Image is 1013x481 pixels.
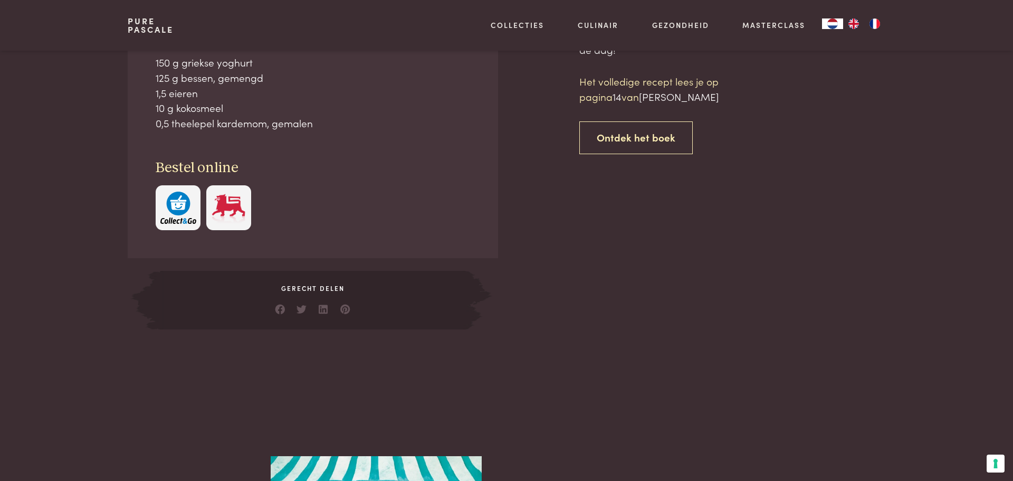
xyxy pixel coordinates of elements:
[128,17,174,34] a: PurePascale
[156,116,470,131] div: 0,5 theelepel kardemom, gemalen
[160,192,196,224] img: c308188babc36a3a401bcb5cb7e020f4d5ab42f7cacd8327e500463a43eeb86c.svg
[156,86,470,101] div: 1,5 eieren
[742,20,805,31] a: Masterclass
[579,74,759,104] p: Het volledige recept lees je op pagina van
[613,89,622,103] span: 14
[491,20,544,31] a: Collecties
[579,121,693,155] a: Ontdek het boek
[987,455,1005,473] button: Uw voorkeuren voor toestemming voor trackingtechnologieën
[843,18,864,29] a: EN
[822,18,843,29] div: Language
[652,20,709,31] a: Gezondheid
[843,18,885,29] ul: Language list
[156,159,470,177] h3: Bestel online
[211,192,246,224] img: Delhaize
[156,100,470,116] div: 10 g kokosmeel
[156,70,470,86] div: 125 g bessen, gemengd
[639,89,719,103] span: [PERSON_NAME]
[822,18,843,29] a: NL
[160,284,465,293] span: Gerecht delen
[864,18,885,29] a: FR
[156,55,470,70] div: 150 g griekse yoghurt
[822,18,885,29] aside: Language selected: Nederlands
[578,20,618,31] a: Culinair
